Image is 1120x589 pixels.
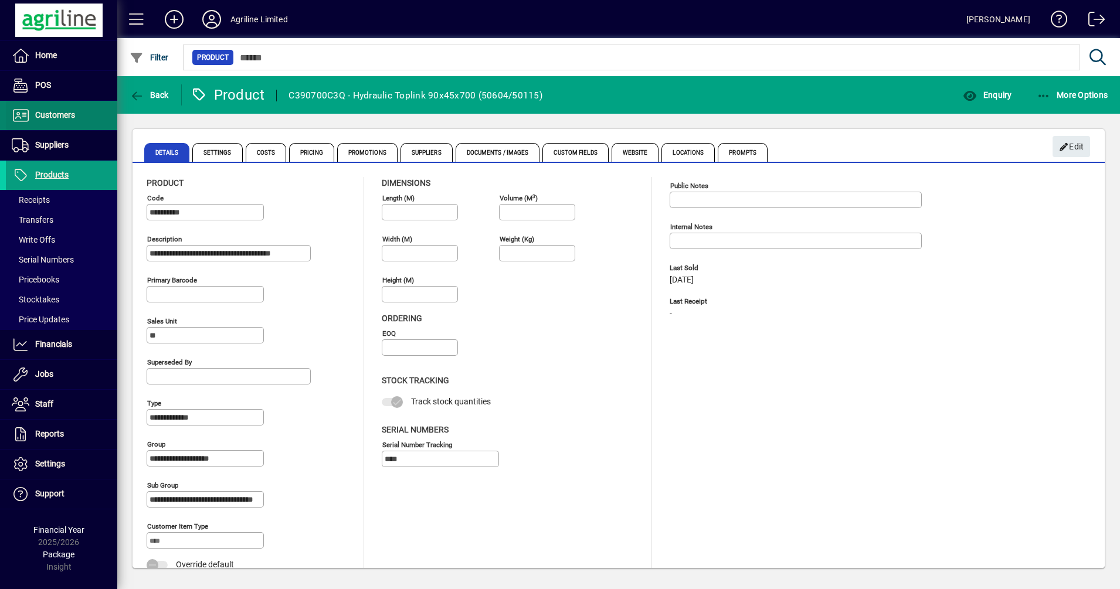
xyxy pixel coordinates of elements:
[670,264,846,272] span: Last Sold
[661,143,715,162] span: Locations
[963,90,1012,100] span: Enquiry
[670,182,708,190] mat-label: Public Notes
[197,52,229,63] span: Product
[12,235,55,244] span: Write Offs
[1037,90,1108,100] span: More Options
[411,397,491,406] span: Track stock quantities
[337,143,398,162] span: Promotions
[35,459,65,468] span: Settings
[144,143,189,162] span: Details
[6,290,117,309] a: Stocktakes
[670,275,694,285] span: [DATE]
[127,84,172,105] button: Back
[12,315,69,324] span: Price Updates
[147,522,208,530] mat-label: Customer Item Type
[176,560,234,569] span: Override default
[117,84,182,105] app-page-header-button: Back
[382,194,415,202] mat-label: Length (m)
[382,178,430,188] span: Dimensions
[127,47,172,68] button: Filter
[192,143,243,162] span: Settings
[382,376,449,385] span: Stock Tracking
[35,489,65,498] span: Support
[401,143,453,162] span: Suppliers
[456,143,540,162] span: Documents / Images
[612,143,659,162] span: Website
[289,143,334,162] span: Pricing
[1034,84,1111,105] button: More Options
[382,314,422,323] span: Ordering
[130,53,169,62] span: Filter
[960,84,1014,105] button: Enquiry
[6,270,117,290] a: Pricebooks
[289,86,542,105] div: C390700C3Q - Hydraulic Toplink 90x45x700 (50604/50115)
[147,235,182,243] mat-label: Description
[35,399,53,408] span: Staff
[382,440,452,448] mat-label: Serial Number tracking
[155,9,193,30] button: Add
[230,10,288,29] div: Agriline Limited
[382,235,412,243] mat-label: Width (m)
[1042,2,1068,40] a: Knowledge Base
[35,429,64,438] span: Reports
[12,195,50,205] span: Receipts
[500,194,538,202] mat-label: Volume (m )
[12,215,53,224] span: Transfers
[6,360,117,389] a: Jobs
[35,50,57,60] span: Home
[6,250,117,270] a: Serial Numbers
[12,295,59,304] span: Stocktakes
[718,143,768,162] span: Prompts
[6,330,117,359] a: Financials
[193,9,230,30] button: Profile
[147,194,164,202] mat-label: Code
[670,298,846,305] span: Last Receipt
[246,143,287,162] span: Costs
[1059,137,1084,156] span: Edit
[6,190,117,210] a: Receipts
[6,309,117,329] a: Price Updates
[147,358,192,366] mat-label: Superseded by
[382,425,449,434] span: Serial Numbers
[532,193,535,199] sup: 3
[35,80,51,90] span: POS
[6,450,117,479] a: Settings
[35,140,69,149] span: Suppliers
[147,317,177,325] mat-label: Sales unit
[382,329,396,338] mat-label: EOQ
[35,369,53,379] span: Jobs
[6,230,117,250] a: Write Offs
[35,170,69,179] span: Products
[670,309,672,319] span: -
[191,86,265,104] div: Product
[33,525,84,534] span: Financial Year
[147,399,161,407] mat-label: Type
[1080,2,1105,40] a: Logout
[670,223,712,231] mat-label: Internal Notes
[147,276,197,284] mat-label: Primary barcode
[1053,136,1090,157] button: Edit
[147,481,178,489] mat-label: Sub group
[130,90,169,100] span: Back
[382,276,414,284] mat-label: Height (m)
[500,235,534,243] mat-label: Weight (Kg)
[35,339,72,349] span: Financials
[6,390,117,419] a: Staff
[43,550,74,559] span: Package
[6,420,117,449] a: Reports
[6,210,117,230] a: Transfers
[147,440,165,448] mat-label: Group
[6,479,117,509] a: Support
[12,255,74,264] span: Serial Numbers
[12,275,59,284] span: Pricebooks
[6,101,117,130] a: Customers
[6,131,117,160] a: Suppliers
[966,10,1030,29] div: [PERSON_NAME]
[35,110,75,120] span: Customers
[6,41,117,70] a: Home
[6,71,117,100] a: POS
[542,143,608,162] span: Custom Fields
[147,178,184,188] span: Product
